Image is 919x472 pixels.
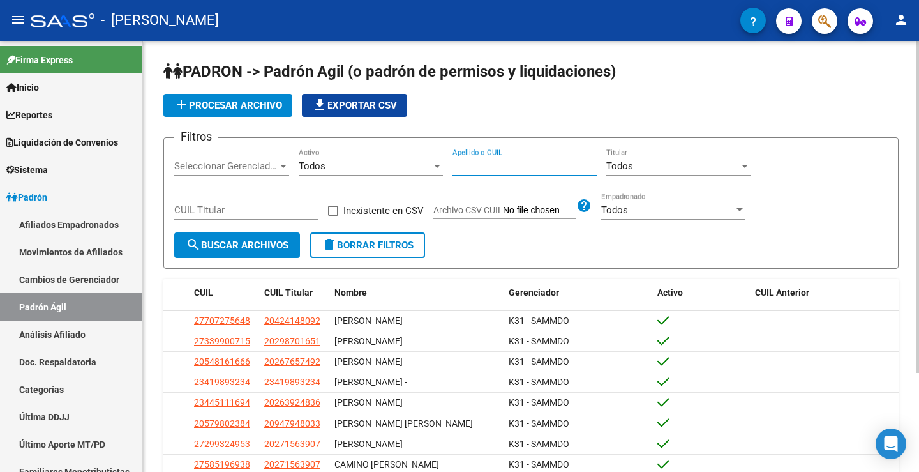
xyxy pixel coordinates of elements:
[264,459,320,469] span: 20271563907
[174,97,189,112] mat-icon: add
[6,53,73,67] span: Firma Express
[194,377,250,387] span: 23419893234
[343,203,424,218] span: Inexistente en CSV
[576,198,592,213] mat-icon: help
[509,356,569,367] span: K31 - SAMMDO
[606,160,633,172] span: Todos
[264,356,320,367] span: 20267657492
[194,397,250,407] span: 23445111694
[657,287,683,298] span: Activo
[509,459,569,469] span: K31 - SAMMDO
[194,316,250,326] span: 27707275648
[186,237,201,252] mat-icon: search
[264,287,313,298] span: CUIL Titular
[509,397,569,407] span: K31 - SAMMDO
[652,279,750,307] datatable-header-cell: Activo
[174,100,282,111] span: Procesar archivo
[312,100,397,111] span: Exportar CSV
[509,439,569,449] span: K31 - SAMMDO
[503,205,576,217] input: Archivo CSV CUIL
[334,397,403,407] span: [PERSON_NAME]
[194,459,250,469] span: 27585196938
[264,397,320,407] span: 20263924836
[264,439,320,449] span: 20271563907
[509,316,569,326] span: K31 - SAMMDO
[194,287,213,298] span: CUIL
[310,232,425,258] button: Borrar Filtros
[163,63,616,80] span: PADRON -> Padrón Agil (o padrón de permisos y liquidaciones)
[174,128,218,146] h3: Filtros
[755,287,809,298] span: CUIL Anterior
[264,336,320,346] span: 20298701651
[509,336,569,346] span: K31 - SAMMDO
[259,279,329,307] datatable-header-cell: CUIL Titular
[264,316,320,326] span: 20424148092
[322,237,337,252] mat-icon: delete
[264,377,320,387] span: 23419893234
[334,336,403,346] span: [PERSON_NAME]
[893,12,909,27] mat-icon: person
[601,204,628,216] span: Todos
[6,190,47,204] span: Padrón
[101,6,219,34] span: - [PERSON_NAME]
[504,279,652,307] datatable-header-cell: Gerenciador
[750,279,899,307] datatable-header-cell: CUIL Anterior
[186,240,288,251] span: Buscar Archivos
[174,232,300,258] button: Buscar Archivos
[302,94,407,117] button: Exportar CSV
[194,418,250,429] span: 20579802384
[194,356,250,367] span: 20548161666
[509,418,569,429] span: K31 - SAMMDO
[6,135,118,149] span: Liquidación de Convenios
[194,336,250,346] span: 27339900715
[334,287,367,298] span: Nombre
[6,108,52,122] span: Reportes
[299,160,325,172] span: Todos
[329,279,504,307] datatable-header-cell: Nombre
[6,163,48,177] span: Sistema
[174,160,278,172] span: Seleccionar Gerenciador
[334,459,439,469] span: CAMINO [PERSON_NAME]
[312,97,327,112] mat-icon: file_download
[433,205,503,215] span: Archivo CSV CUIL
[264,418,320,429] span: 20947948033
[334,316,403,326] span: [PERSON_NAME]
[334,377,407,387] span: [PERSON_NAME] -
[876,429,906,459] div: Open Intercom Messenger
[334,356,403,367] span: [PERSON_NAME]
[509,377,569,387] span: K31 - SAMMDO
[194,439,250,449] span: 27299324953
[189,279,259,307] datatable-header-cell: CUIL
[334,439,403,449] span: [PERSON_NAME]
[322,240,414,251] span: Borrar Filtros
[6,80,39,95] span: Inicio
[334,418,473,429] span: [PERSON_NAME] [PERSON_NAME]
[163,94,292,117] button: Procesar archivo
[10,12,26,27] mat-icon: menu
[509,287,559,298] span: Gerenciador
